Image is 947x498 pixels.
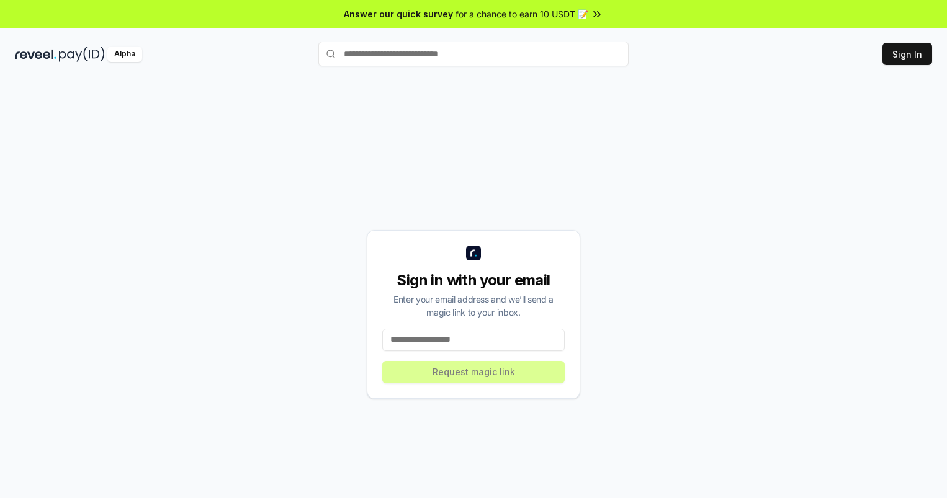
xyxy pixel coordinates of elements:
div: Alpha [107,47,142,62]
span: for a chance to earn 10 USDT 📝 [456,7,588,20]
span: Answer our quick survey [344,7,453,20]
img: pay_id [59,47,105,62]
div: Enter your email address and we’ll send a magic link to your inbox. [382,293,565,319]
button: Sign In [882,43,932,65]
div: Sign in with your email [382,270,565,290]
img: logo_small [466,246,481,260]
img: reveel_dark [15,47,56,62]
